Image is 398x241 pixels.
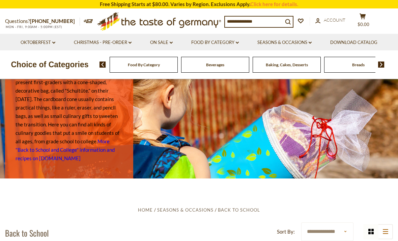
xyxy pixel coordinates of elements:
[74,39,132,46] a: Christmas - PRE-ORDER
[330,39,377,46] a: Download Catalog
[266,62,308,67] a: Baking, Cakes, Desserts
[150,39,173,46] a: On Sale
[257,39,312,46] a: Seasons & Occasions
[99,62,106,68] img: previous arrow
[250,1,298,7] a: Click here for details.
[5,17,80,26] p: Questions?
[352,62,365,67] a: Breads
[191,39,239,46] a: Food By Category
[21,39,55,46] a: Oktoberfest
[16,70,123,163] p: It is a custom in [GEOGRAPHIC_DATA] to present first-graders with a cone-shaped, decorative bag, ...
[5,25,62,29] span: MON - FRI, 9:00AM - 5:00PM (EST)
[157,207,214,213] a: Seasons & Occasions
[218,207,260,213] a: Back to School
[30,18,75,24] a: [PHONE_NUMBER]
[128,62,160,67] a: Food By Category
[324,17,345,23] span: Account
[16,138,115,161] a: More "Back to School and College" information and recipes on [DOMAIN_NAME]
[315,17,345,24] a: Account
[378,62,385,68] img: next arrow
[138,207,153,213] a: Home
[352,13,373,30] button: $0.00
[358,22,369,27] span: $0.00
[206,62,224,67] a: Beverages
[277,227,295,236] label: Sort By:
[5,228,49,238] h1: Back to School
